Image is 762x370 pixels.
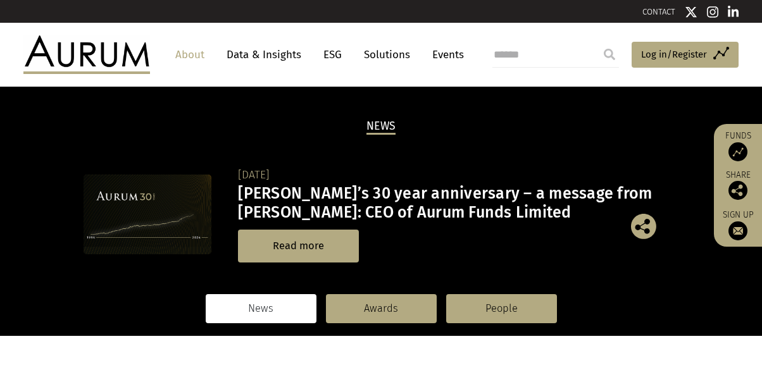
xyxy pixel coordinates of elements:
a: About [169,43,211,66]
img: Sign up to our newsletter [728,221,747,240]
img: Aurum [23,35,150,73]
a: Solutions [358,43,416,66]
h3: [PERSON_NAME]’s 30 year anniversary – a message from [PERSON_NAME]: CEO of Aurum Funds Limited [238,184,675,222]
a: ESG [317,43,348,66]
img: Linkedin icon [728,6,739,18]
img: Access Funds [728,142,747,161]
a: CONTACT [642,7,675,16]
a: Awards [326,294,437,323]
div: Share [720,171,756,200]
img: Instagram icon [707,6,718,18]
span: Log in/Register [641,47,707,62]
img: Twitter icon [685,6,697,18]
div: [DATE] [238,166,675,184]
h2: News [366,120,396,135]
a: People [446,294,557,323]
a: Read more [238,230,359,262]
a: Data & Insights [220,43,308,66]
a: Sign up [720,209,756,240]
a: Events [426,43,464,66]
a: Funds [720,130,756,161]
a: Log in/Register [632,42,739,68]
input: Submit [597,42,622,67]
img: Share this post [728,181,747,200]
a: News [206,294,316,323]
